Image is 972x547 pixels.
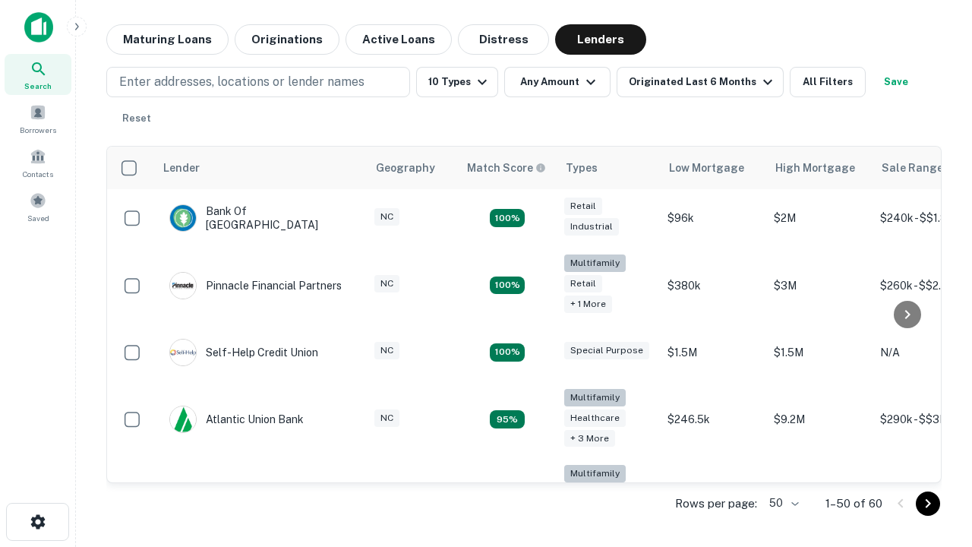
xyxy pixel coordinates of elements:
button: Save your search to get updates of matches that match your search criteria. [872,67,920,97]
th: Capitalize uses an advanced AI algorithm to match your search with the best lender. The match sco... [458,147,557,189]
td: $246.5k [660,381,766,458]
p: 1–50 of 60 [825,495,882,513]
div: Originated Last 6 Months [629,73,777,91]
button: Active Loans [346,24,452,55]
div: NC [374,275,399,292]
div: Special Purpose [564,342,649,359]
button: All Filters [790,67,866,97]
th: Geography [367,147,458,189]
div: Healthcare [564,409,626,427]
div: + 3 more [564,430,615,447]
div: Multifamily [564,389,626,406]
div: Sale Range [882,159,943,177]
td: $246k [660,457,766,534]
div: NC [374,409,399,427]
div: NC [374,208,399,226]
button: Any Amount [504,67,611,97]
td: $3M [766,247,873,324]
div: Self-help Credit Union [169,339,318,366]
button: Originated Last 6 Months [617,67,784,97]
a: Saved [5,186,71,227]
p: Enter addresses, locations or lender names [119,73,364,91]
div: Retail [564,198,602,215]
div: Matching Properties: 17, hasApolloMatch: undefined [490,277,525,295]
img: capitalize-icon.png [24,12,53,43]
button: Maturing Loans [106,24,229,55]
button: Distress [458,24,549,55]
th: Types [557,147,660,189]
button: Reset [112,103,161,134]
div: Low Mortgage [669,159,744,177]
div: Industrial [564,218,619,236]
button: Originations [235,24,339,55]
td: $9.2M [766,381,873,458]
td: $380k [660,247,766,324]
iframe: Chat Widget [896,377,972,450]
th: Low Mortgage [660,147,766,189]
span: Borrowers [20,124,56,136]
td: $3.2M [766,457,873,534]
div: Matching Properties: 9, hasApolloMatch: undefined [490,410,525,428]
img: picture [170,340,196,365]
div: Matching Properties: 15, hasApolloMatch: undefined [490,209,525,227]
img: picture [170,406,196,432]
a: Contacts [5,142,71,183]
span: Contacts [23,168,53,180]
th: Lender [154,147,367,189]
div: Multifamily [564,255,626,272]
p: Rows per page: [675,495,757,513]
td: $1.5M [660,324,766,381]
button: 10 Types [416,67,498,97]
div: High Mortgage [775,159,855,177]
div: NC [374,342,399,359]
span: Search [24,80,52,92]
span: Saved [27,212,49,224]
div: Multifamily [564,465,626,482]
div: Matching Properties: 11, hasApolloMatch: undefined [490,343,525,362]
th: High Mortgage [766,147,873,189]
td: $1.5M [766,324,873,381]
img: picture [170,205,196,231]
a: Search [5,54,71,95]
td: $2M [766,189,873,247]
h6: Match Score [467,160,543,176]
div: Lender [163,159,200,177]
div: Capitalize uses an advanced AI algorithm to match your search with the best lender. The match sco... [467,160,546,176]
td: $96k [660,189,766,247]
div: Atlantic Union Bank [169,406,304,433]
a: Borrowers [5,98,71,139]
button: Go to next page [916,492,940,516]
div: The Fidelity Bank [169,482,292,510]
div: Geography [376,159,435,177]
div: Retail [564,275,602,292]
div: Pinnacle Financial Partners [169,272,342,299]
button: Enter addresses, locations or lender names [106,67,410,97]
img: picture [170,273,196,299]
div: Bank Of [GEOGRAPHIC_DATA] [169,204,352,232]
button: Lenders [555,24,646,55]
div: 50 [763,492,801,514]
div: Types [566,159,598,177]
div: + 1 more [564,296,612,313]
